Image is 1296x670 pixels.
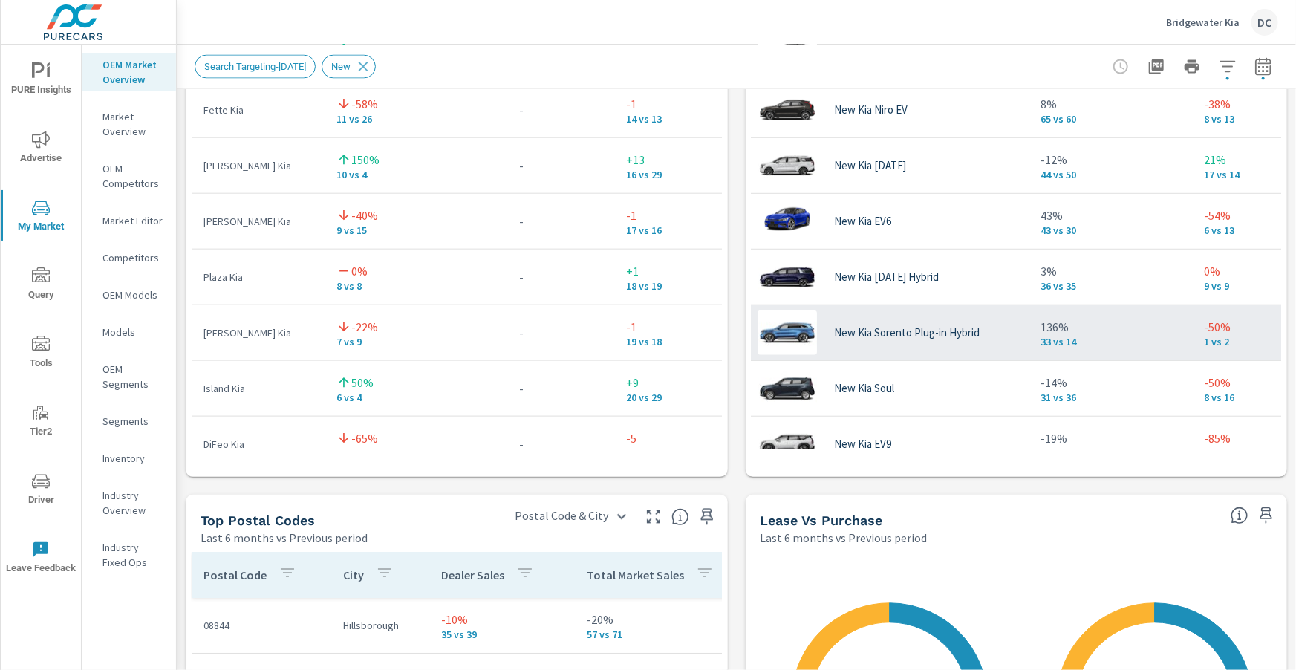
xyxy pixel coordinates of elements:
[336,280,417,292] p: 8 vs 8
[835,270,940,284] p: New Kia [DATE] Hybrid
[203,619,319,634] p: 08844
[322,61,359,72] span: New
[519,268,524,286] p: -
[82,484,176,521] div: Industry Overview
[1041,113,1181,125] p: 65 vs 60
[626,169,749,180] p: 16 vs 29
[758,199,817,244] img: glamour
[82,105,176,143] div: Market Overview
[102,161,164,191] p: OEM Competitors
[758,366,817,411] img: glamour
[351,318,378,336] p: -22%
[5,131,76,167] span: Advertise
[519,212,524,230] p: -
[203,568,267,583] p: Postal Code
[201,530,368,547] p: Last 6 months vs Previous period
[835,326,980,339] p: New Kia Sorento Plug-in Hybrid
[626,151,749,169] p: +13
[82,53,176,91] div: OEM Market Overview
[201,513,315,529] h5: Top Postal Codes
[336,113,417,125] p: 11 vs 26
[519,101,524,119] p: -
[695,505,719,529] span: Save this to your personalized report
[1041,280,1181,292] p: 36 vs 35
[1248,52,1278,82] button: Select Date Range
[1251,9,1278,36] div: DC
[1166,16,1240,29] p: Bridgewater Kia
[587,629,744,641] p: 57 vs 71
[835,438,892,451] p: New Kia EV9
[1041,374,1181,391] p: -14%
[102,287,164,302] p: OEM Models
[5,267,76,304] span: Query
[1041,318,1181,336] p: 136%
[761,513,883,529] h5: Lease vs Purchase
[102,362,164,391] p: OEM Segments
[351,374,374,391] p: 50%
[5,336,76,372] span: Tools
[1041,169,1181,180] p: 44 vs 50
[626,95,749,113] p: -1
[587,568,684,583] p: Total Market Sales
[336,224,417,236] p: 9 vs 15
[102,451,164,466] p: Inventory
[626,206,749,224] p: -1
[5,472,76,509] span: Driver
[626,447,749,459] p: 20 vs 15
[82,157,176,195] div: OEM Competitors
[82,247,176,269] div: Competitors
[758,143,817,188] img: glamour
[82,209,176,232] div: Market Editor
[82,447,176,469] div: Inventory
[626,336,749,348] p: 19 vs 18
[102,109,164,139] p: Market Overview
[203,437,313,452] p: DiFeo Kia
[102,213,164,228] p: Market Editor
[761,530,928,547] p: Last 6 months vs Previous period
[1041,262,1181,280] p: 3%
[626,429,749,447] p: -5
[336,169,417,180] p: 10 vs 4
[626,262,749,280] p: +1
[5,404,76,440] span: Tier2
[5,62,76,99] span: PURE Insights
[519,435,524,453] p: -
[203,103,313,117] p: Fette Kia
[322,55,376,79] div: New
[441,629,563,641] p: 35 vs 39
[441,568,504,583] p: Dealer Sales
[102,325,164,339] p: Models
[626,391,749,403] p: 20 vs 29
[82,321,176,343] div: Models
[835,103,908,117] p: New Kia Niro EV
[351,429,378,447] p: -65%
[1142,52,1171,82] button: "Export Report to PDF"
[82,284,176,306] div: OEM Models
[203,214,313,229] p: [PERSON_NAME] Kia
[1041,429,1181,447] p: -19%
[343,568,364,583] p: City
[758,310,817,355] img: glamour
[519,157,524,175] p: -
[82,358,176,395] div: OEM Segments
[336,336,417,348] p: 7 vs 9
[82,410,176,432] div: Segments
[203,381,313,396] p: Island Kia
[1041,447,1181,459] p: 26 vs 32
[835,382,895,395] p: New Kia Soul
[835,159,907,172] p: New Kia [DATE]
[102,57,164,87] p: OEM Market Overview
[758,88,817,132] img: glamour
[642,505,665,529] button: Make Fullscreen
[1,45,81,591] div: nav menu
[587,611,744,629] p: -20%
[626,280,749,292] p: 18 vs 19
[102,488,164,518] p: Industry Overview
[203,270,313,284] p: Plaza Kia
[351,206,378,224] p: -40%
[1041,151,1181,169] p: -12%
[343,619,417,634] p: Hillsborough
[1041,391,1181,403] p: 31 vs 36
[5,199,76,235] span: My Market
[1041,95,1181,113] p: 8%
